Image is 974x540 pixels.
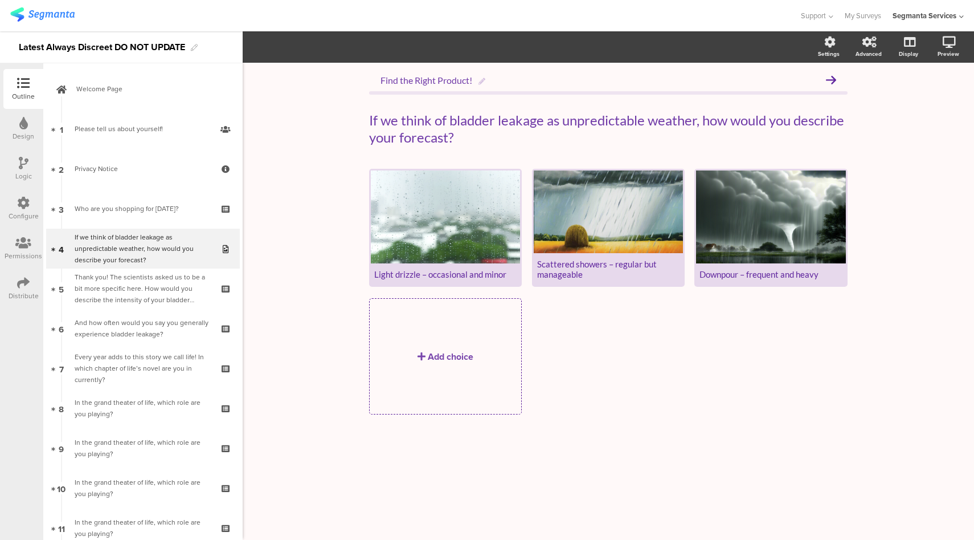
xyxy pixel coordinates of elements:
[75,437,211,460] div: In the grand theater of life, which role are you playing?
[9,211,39,221] div: Configure
[59,163,64,175] span: 2
[12,91,35,101] div: Outline
[75,397,211,420] div: In the grand theater of life, which role are you playing?
[46,149,240,189] a: 2 Privacy Notice
[46,468,240,508] a: 10 In the grand theater of life, which role are you playing?
[46,229,240,269] a: 4 If we think of bladder leakage as unpredictable weather, how would you describe your forecast?
[13,131,34,141] div: Design
[938,50,959,58] div: Preview
[374,269,517,279] div: Light drizzle – occasional and minor
[46,428,240,468] a: 9 In the grand theater of life, which role are you playing?
[699,269,842,279] div: Downpour – frequent and heavy
[428,350,473,363] div: Add choice
[19,38,185,56] div: Latest Always Discreet DO NOT UPDATE
[801,10,826,21] span: Support
[380,75,472,86] span: Find the Right Product!
[57,482,66,494] span: 10
[59,242,64,255] span: 4
[75,351,211,385] div: Every year adds to this story we call life! In which chapter of life’s novel are you in currently?
[59,442,64,454] span: 9
[15,171,32,181] div: Logic
[59,322,64,335] span: 6
[10,7,75,22] img: segmanta logo
[75,123,211,135] div: Please tell us about yourself!
[75,163,211,174] div: Privacy Notice
[59,402,64,415] span: 8
[46,269,240,308] a: 5 Thank you! The scientists asked us to be a bit more specific here. How would you describe the i...
[75,477,211,500] div: In the grand theater of life, which role are you playing?
[856,50,882,58] div: Advanced
[46,308,240,348] a: 6 And how often would you say you generally experience bladder leakage?
[46,348,240,388] a: 7 Every year adds to this story we call life! In which chapter of life’s novel are you in currently?
[60,123,63,135] span: 1
[59,202,64,215] span: 3
[5,251,42,261] div: Permissions
[59,362,64,375] span: 7
[369,298,522,414] button: Add choice
[75,271,211,306] div: Thank you! The scientists asked us to be a bit more specific here. How would you describe the int...
[537,259,680,279] div: Scattered showers – regular but manageable
[818,50,840,58] div: Settings
[46,189,240,229] a: 3 Who are you shopping for [DATE]?
[75,517,211,539] div: In the grand theater of life, which role are you playing?
[75,232,211,266] div: If we think of bladder leakage as unpredictable weather, how would you describe your forecast?
[75,203,211,214] div: Who are you shopping for today?
[46,69,240,109] a: Welcome Page
[59,282,64,295] span: 5
[899,50,918,58] div: Display
[9,291,39,301] div: Distribute
[58,522,65,534] span: 11
[46,388,240,428] a: 8 In the grand theater of life, which role are you playing?
[369,112,848,146] p: If we think of bladder leakage as unpredictable weather, how would you describe your forecast?
[75,317,211,340] div: And how often would you say you generally experience bladder leakage?
[46,109,240,149] a: 1 Please tell us about yourself!
[76,83,222,95] span: Welcome Page
[893,10,956,21] div: Segmanta Services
